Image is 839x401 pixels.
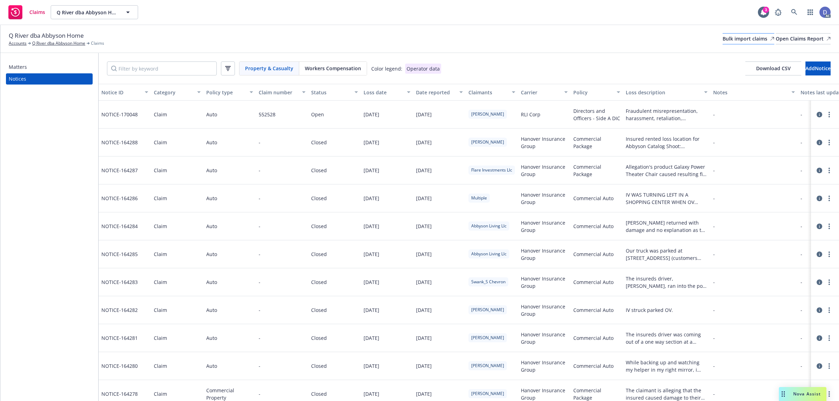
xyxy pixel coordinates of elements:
span: Hanover Insurance Group [521,247,568,262]
button: Carrier [518,84,571,101]
span: [PERSON_NAME] [471,307,504,313]
div: - [710,352,798,380]
button: Date reported [413,84,466,101]
span: Multiple [471,195,487,201]
span: Claims [29,9,45,15]
span: NOTICE- 164280 [101,362,138,370]
a: more [825,110,833,119]
span: Download CSV [745,61,801,75]
div: Claim [154,390,167,398]
div: - [256,268,308,296]
div: - [710,129,798,156]
span: Hanover Insurance Group [521,359,568,373]
a: Search [787,5,801,19]
a: more [825,166,833,175]
a: more [825,362,833,370]
span: Auto [206,111,217,118]
span: Claims [91,40,104,46]
span: Add Notice [805,65,831,72]
a: Accounts [9,40,27,46]
span: Commercial Auto [573,223,614,230]
a: Report a Bug [771,5,785,19]
button: Nova Assist [779,387,826,401]
div: Claim [154,250,167,258]
span: Swank_S Chevron [471,279,505,285]
div: - [256,296,308,324]
span: Commercial Auto [573,334,614,342]
div: [DATE] [416,278,432,286]
span: [PERSON_NAME] [471,139,504,145]
div: [DATE] [364,278,379,286]
span: Auto [206,278,217,286]
div: Color legend: [371,65,402,72]
div: - [256,212,308,240]
div: Closed [311,334,327,342]
a: more [825,306,833,314]
div: - [710,296,798,324]
span: NOTICE- 164284 [101,223,138,230]
div: - [710,240,798,268]
div: [DATE] [364,250,379,258]
button: Policy type [203,84,256,101]
div: Claim [154,334,167,342]
span: Auto [206,250,217,258]
span: Workers Compensation [305,65,361,72]
a: more [825,138,833,147]
div: - [710,101,798,129]
span: [PERSON_NAME] [471,363,504,369]
div: - [710,156,798,184]
span: Q River dba Abbyson Home [57,9,117,16]
div: Loss date [364,89,403,96]
div: Notice ID [101,89,141,96]
div: 552528 [259,111,275,118]
div: [DATE] [364,111,379,118]
span: Hanover Insurance Group [521,163,568,178]
button: Notice ID [99,84,151,101]
span: RLI Corp [521,111,540,118]
span: Hanover Insurance Group [521,135,568,150]
div: - [256,324,308,352]
button: Loss date [361,84,413,101]
div: Date reported [416,89,455,96]
span: NOTICE- 164287 [101,167,138,174]
div: [DATE] [416,139,432,146]
span: Commercial Auto [573,250,614,258]
span: Commercial Package [573,135,620,150]
span: Hanover Insurance Group [521,275,568,290]
div: Drag to move [779,387,788,401]
div: Our truck was parked at [STREET_ADDRESS] (customers home) and customer backed into our truck. Cus... [626,247,708,262]
span: Commercial Auto [573,195,614,202]
span: Abbyson Living Llc [471,223,507,229]
span: Commercial Package [573,163,620,178]
a: more [825,250,833,258]
div: Claimants [468,89,508,96]
span: Auto [206,195,217,202]
div: - [256,184,308,212]
div: Loss description [626,89,700,96]
a: more [825,334,833,342]
div: Policy type [206,89,245,96]
span: Auto [206,167,217,174]
span: Abbyson Living Llc [471,251,507,257]
div: [DATE] [364,362,379,370]
div: [DATE] [364,167,379,174]
div: - [256,156,308,184]
span: Auto [206,223,217,230]
div: Insured rented loss location for Abbyson Catalog Shoot: [STREET_ADDRESS] // While placing furnitu... [626,135,708,150]
div: Closed [311,139,327,146]
span: Commercial Auto [573,306,614,314]
div: [DATE] [364,195,379,202]
a: Q River dba Abbyson Home [32,40,85,46]
div: Closed [311,362,327,370]
div: Closed [311,250,327,258]
span: NOTICE- 164288 [101,139,138,146]
button: AddNotice [805,61,831,75]
div: - [256,352,308,380]
a: Notices [6,73,93,85]
div: [DATE] [416,390,432,398]
span: [PERSON_NAME] [471,335,504,341]
span: Directors and Officers - Side A DIC [573,107,620,122]
div: The insureds driver was coming out of a one way section at a gasstation. He was making a left tur... [626,331,708,345]
div: Closed [311,306,327,314]
button: Q River dba Abbyson Home [51,5,138,19]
